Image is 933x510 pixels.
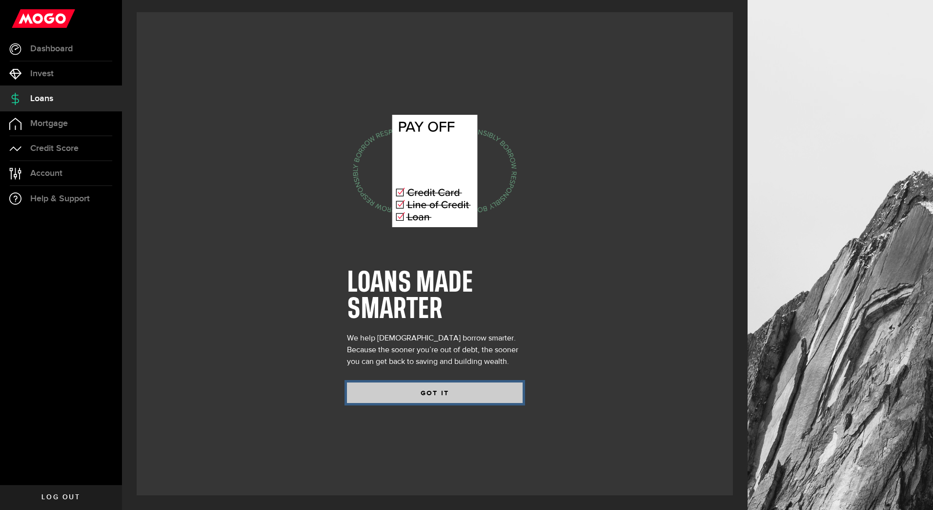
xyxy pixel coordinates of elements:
span: Credit Score [30,144,79,153]
span: Help & Support [30,194,90,203]
button: GOT IT [347,382,523,403]
span: Invest [30,69,54,78]
span: Log out [41,494,80,501]
div: We help [DEMOGRAPHIC_DATA] borrow smarter. Because the sooner you’re out of debt, the sooner you ... [347,333,523,368]
span: Dashboard [30,44,73,53]
span: Loans [30,94,53,103]
span: Mortgage [30,119,68,128]
span: Account [30,169,62,178]
h1: LOANS MADE SMARTER [347,270,523,323]
button: Open LiveChat chat widget [8,4,37,33]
